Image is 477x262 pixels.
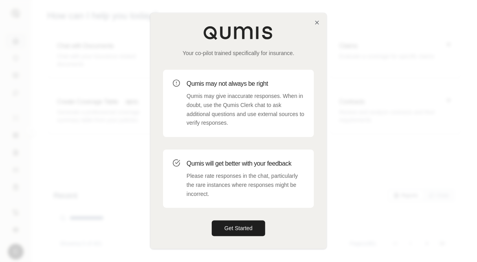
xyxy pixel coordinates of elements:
p: Please rate responses in the chat, particularly the rare instances where responses might be incor... [187,172,305,198]
button: Get Started [212,221,265,236]
h3: Qumis may not always be right [187,79,305,89]
p: Your co-pilot trained specifically for insurance. [163,49,314,57]
h3: Qumis will get better with your feedback [187,159,305,168]
img: Qumis Logo [203,26,274,40]
p: Qumis may give inaccurate responses. When in doubt, use the Qumis Clerk chat to ask additional qu... [187,92,305,127]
